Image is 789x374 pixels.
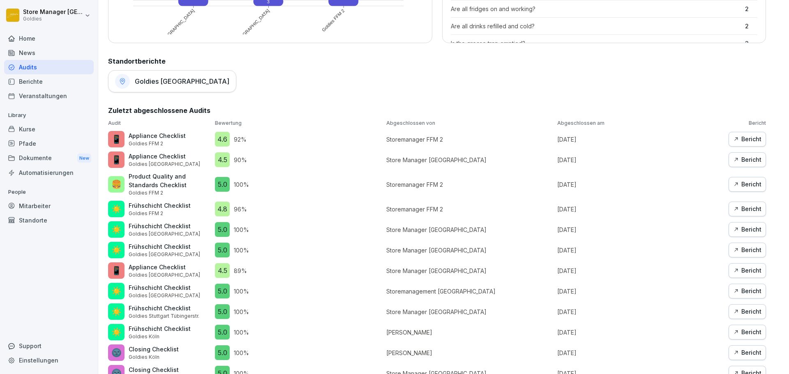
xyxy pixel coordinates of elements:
p: Product Quality and Standards Checklist [129,172,211,189]
div: Bericht [733,225,761,234]
p: Are all drinks refilled and cold? [451,22,741,30]
p: Storemanagement [GEOGRAPHIC_DATA] [386,287,554,296]
div: Berichte [4,74,94,89]
p: 🍔 [111,178,122,190]
p: Closing Checklist [129,365,199,374]
button: Bericht [729,263,766,278]
button: Bericht [729,202,766,216]
div: Dokumente [4,151,94,166]
div: Bericht [733,204,761,213]
p: Store Manager [GEOGRAPHIC_DATA] [386,307,554,316]
p: Is the grease trap emptied? [451,39,741,48]
button: Bericht [729,222,766,237]
a: Bericht [729,132,766,147]
p: 100 % [234,328,249,337]
p: [DATE] [557,246,724,255]
h2: Zuletzt abgeschlossene Audits [108,106,766,115]
p: [DATE] [557,205,724,213]
p: Appliance Checklist [129,263,200,271]
text: Goldies [GEOGRAPHIC_DATA] [147,8,195,57]
p: Frühschicht Checklist [129,201,191,210]
p: Library [4,109,94,122]
p: Are all fridges on and working? [451,5,741,13]
p: [DATE] [557,156,724,164]
div: 4.5 [215,263,230,278]
div: 5.0 [215,345,230,360]
div: Bericht [733,135,761,144]
p: Closing Checklist [129,345,179,353]
h2: Standortberichte [108,56,766,66]
div: 5.0 [215,284,230,298]
div: Bericht [733,266,761,275]
p: Frühschicht Checklist [129,304,199,312]
p: Abgeschlossen von [386,119,554,127]
div: Bericht [733,155,761,164]
p: 2 [745,5,757,13]
p: Goldies [GEOGRAPHIC_DATA] [129,292,200,299]
p: 📱 [111,264,122,277]
p: ☀️ [111,305,122,318]
a: Bericht [729,152,766,167]
p: Frühschicht Checklist [129,242,200,251]
p: 2 [745,22,757,30]
p: Goldies FFM 2 [129,210,191,217]
p: Goldies FFM 2 [129,140,186,147]
a: Veranstaltungen [4,89,94,103]
p: [DATE] [557,328,724,337]
div: Home [4,31,94,46]
p: Appliance Checklist [129,152,200,161]
div: Bericht [733,287,761,296]
p: Store Manager [GEOGRAPHIC_DATA] [386,266,554,275]
div: Bericht [733,307,761,316]
p: [DATE] [557,135,724,144]
p: 90 % [234,156,247,164]
p: 100 % [234,349,249,357]
p: Goldies FFM 2 [129,189,211,197]
text: Goldies FFM 2 [321,8,346,32]
div: 5.0 [215,304,230,319]
p: ☀️ [111,223,122,236]
button: Bericht [729,243,766,257]
p: Bericht [729,119,766,127]
p: [PERSON_NAME] [386,328,554,337]
p: 📱 [111,133,122,145]
p: [DATE] [557,225,724,234]
p: 89 % [234,266,247,275]
p: Frühschicht Checklist [129,222,200,230]
div: Bericht [733,246,761,255]
a: DokumenteNew [4,151,94,166]
p: ☀️ [111,326,122,338]
a: Goldies [GEOGRAPHIC_DATA] [108,70,236,92]
p: [DATE] [557,266,724,275]
a: Einstellungen [4,353,94,367]
a: Automatisierungen [4,165,94,180]
div: 5.0 [215,177,230,192]
div: New [77,154,91,163]
button: Bericht [729,325,766,340]
button: Bericht [729,177,766,192]
p: Goldies [GEOGRAPHIC_DATA] [129,230,200,238]
p: [PERSON_NAME] [386,349,554,357]
p: 100 % [234,307,249,316]
a: News [4,46,94,60]
p: People [4,186,94,199]
div: 4.8 [215,202,230,216]
p: Goldies Stuttgart Tübingerstr. [129,312,199,320]
div: Support [4,339,94,353]
div: Pfade [4,136,94,151]
p: Goldies Köln [129,333,191,340]
p: 96 % [234,205,247,213]
p: 📱 [111,154,122,166]
a: Bericht [729,284,766,298]
p: Store Manager [GEOGRAPHIC_DATA] [386,156,554,164]
p: ☀️ [111,285,122,297]
p: 100 % [234,225,249,234]
a: Bericht [729,304,766,319]
p: [DATE] [557,307,724,316]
